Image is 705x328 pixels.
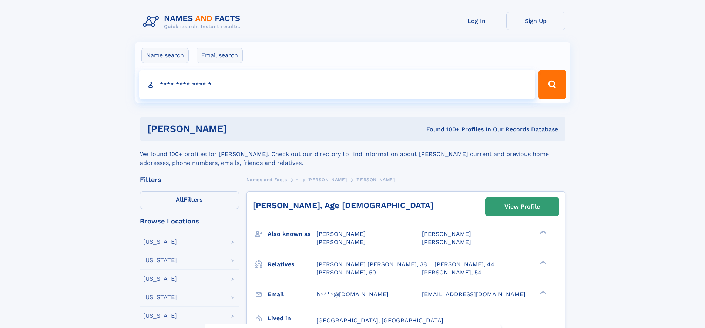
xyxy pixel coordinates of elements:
span: [PERSON_NAME] [316,239,366,246]
div: View Profile [504,198,540,215]
h3: Also known as [268,228,316,240]
span: [PERSON_NAME] [355,177,395,182]
h3: Relatives [268,258,316,271]
span: [GEOGRAPHIC_DATA], [GEOGRAPHIC_DATA] [316,317,443,324]
div: Found 100+ Profiles In Our Records Database [326,125,558,133]
h1: [PERSON_NAME] [147,124,327,133]
span: All [176,196,184,203]
div: [US_STATE] [143,313,177,319]
input: search input [139,70,536,99]
div: Filters [140,176,239,183]
h3: Email [268,288,316,301]
span: [PERSON_NAME] [316,230,366,237]
label: Name search [141,48,189,63]
label: Email search [197,48,243,63]
label: Filters [140,191,239,209]
a: H [295,175,299,184]
h3: Lived in [268,312,316,325]
div: [US_STATE] [143,257,177,263]
div: ❯ [538,260,547,265]
span: [PERSON_NAME] [307,177,347,182]
a: [PERSON_NAME] [307,175,347,184]
span: [PERSON_NAME] [422,239,471,246]
div: [US_STATE] [143,294,177,300]
div: [US_STATE] [143,276,177,282]
a: [PERSON_NAME], 44 [434,260,494,268]
img: Logo Names and Facts [140,12,246,32]
div: We found 100+ profiles for [PERSON_NAME]. Check out our directory to find information about [PERS... [140,141,565,168]
div: ❯ [538,290,547,295]
a: [PERSON_NAME], 54 [422,268,481,277]
span: [EMAIL_ADDRESS][DOMAIN_NAME] [422,291,526,298]
a: Names and Facts [246,175,287,184]
div: ❯ [538,230,547,235]
button: Search Button [538,70,566,99]
a: View Profile [486,198,559,216]
a: [PERSON_NAME] [PERSON_NAME], 38 [316,260,427,268]
a: Sign Up [506,12,565,30]
a: [PERSON_NAME], 50 [316,268,376,277]
span: H [295,177,299,182]
a: Log In [447,12,506,30]
a: [PERSON_NAME], Age [DEMOGRAPHIC_DATA] [253,201,433,210]
span: [PERSON_NAME] [422,230,471,237]
div: [US_STATE] [143,239,177,245]
div: Browse Locations [140,218,239,224]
